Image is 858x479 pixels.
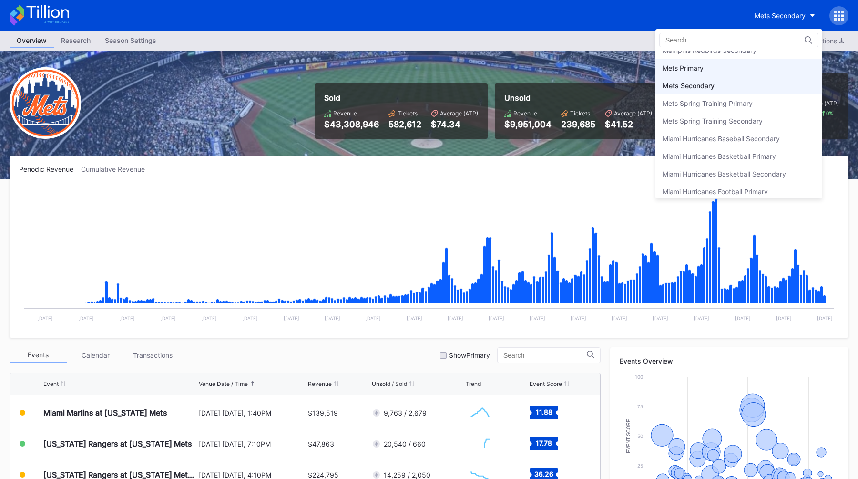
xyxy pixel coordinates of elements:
[663,170,786,178] div: Miami Hurricanes Basketball Secondary
[663,187,768,196] div: Miami Hurricanes Football Primary
[663,117,763,125] div: Mets Spring Training Secondary
[663,99,753,107] div: Mets Spring Training Primary
[663,152,776,160] div: Miami Hurricanes Basketball Primary
[665,36,749,44] input: Search
[663,64,704,72] div: Mets Primary
[663,82,715,90] div: Mets Secondary
[663,135,780,143] div: Miami Hurricanes Baseball Secondary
